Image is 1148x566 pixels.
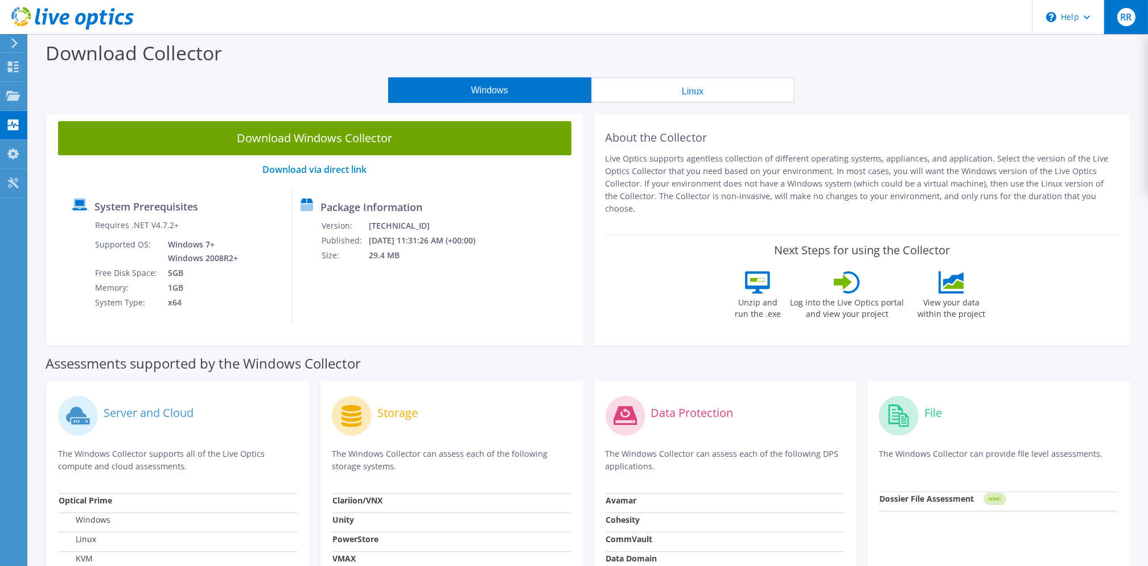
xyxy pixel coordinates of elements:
strong: PowerStore [332,534,378,544]
td: Memory: [94,280,159,295]
p: The Windows Collector supports all of the Live Optics compute and cloud assessments. [58,448,298,473]
td: Supported OS: [94,237,159,266]
td: [DATE] 11:31:26 AM (+00:00) [368,233,491,248]
strong: Unity [332,514,354,525]
td: Size: [321,248,368,263]
a: Download via direct link [262,163,367,176]
strong: Clariion/VNX [332,495,382,506]
label: Unzip and run the .exe [731,294,784,320]
label: KVM [59,553,93,564]
strong: CommVault [606,534,653,544]
span: RR [1117,8,1135,26]
strong: Dossier File Assessment [879,493,974,504]
strong: Optical Prime [59,495,112,506]
td: Published: [321,233,368,248]
td: 1GB [159,280,240,295]
strong: Data Domain [606,553,657,564]
td: 29.4 MB [368,248,491,263]
td: [TECHNICAL_ID] [368,218,491,233]
label: Data Protection [651,407,734,419]
label: System Prerequisites [94,201,198,212]
a: Download Windows Collector [58,121,571,155]
label: File [924,407,942,419]
button: Windows [388,77,591,103]
strong: VMAX [332,553,356,564]
label: Assessments supported by the Windows Collector [46,358,361,369]
label: Download Collector [46,40,222,66]
label: View your data within the project [910,294,992,320]
p: The Windows Collector can assess each of the following storage systems. [332,448,571,473]
p: Live Optics supports agentless collection of different operating systems, appliances, and applica... [606,152,1119,215]
label: Windows [59,514,110,526]
p: The Windows Collector can provide file level assessments. [879,448,1118,471]
label: Requires .NET V4.7.2+ [95,220,179,231]
td: System Type: [94,295,159,310]
button: Linux [591,77,795,103]
label: Server and Cloud [104,407,194,419]
label: Package Information [320,201,422,213]
td: Free Disk Space: [94,266,159,280]
td: 5GB [159,266,240,280]
label: Storage [377,407,418,419]
h2: About the Collector [606,131,1119,144]
td: Windows 7+ Windows 2008R2+ [159,237,240,266]
label: Linux [59,534,96,545]
strong: Avamar [606,495,637,506]
label: Log into the Live Optics portal and view your project [789,294,904,320]
td: x64 [159,295,240,310]
svg: \n [1046,12,1056,22]
td: Version: [321,218,368,233]
label: Next Steps for using the Collector [774,243,950,257]
tspan: NEW! [989,496,1001,502]
strong: Cohesity [606,514,640,525]
p: The Windows Collector can assess each of the following DPS applications. [606,448,845,473]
